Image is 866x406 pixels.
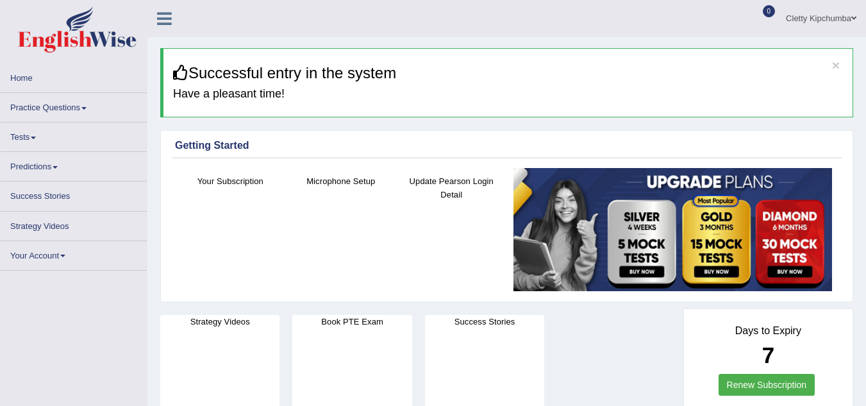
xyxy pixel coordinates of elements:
[1,182,147,207] a: Success Stories
[1,241,147,266] a: Your Account
[173,65,843,81] h3: Successful entry in the system
[292,174,390,188] h4: Microphone Setup
[173,88,843,101] h4: Have a pleasant time!
[292,315,412,328] h4: Book PTE Exam
[403,174,501,201] h4: Update Pearson Login Detail
[1,63,147,89] a: Home
[160,315,279,328] h4: Strategy Videos
[181,174,279,188] h4: Your Subscription
[763,5,776,17] span: 0
[762,343,774,368] b: 7
[698,325,838,337] h4: Days to Expiry
[1,152,147,177] a: Predictions
[1,93,147,118] a: Practice Questions
[425,315,544,328] h4: Success Stories
[719,374,815,396] a: Renew Subscription
[175,138,838,153] div: Getting Started
[1,212,147,237] a: Strategy Videos
[832,58,840,72] button: ×
[1,123,147,148] a: Tests
[513,168,833,292] img: small5.jpg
